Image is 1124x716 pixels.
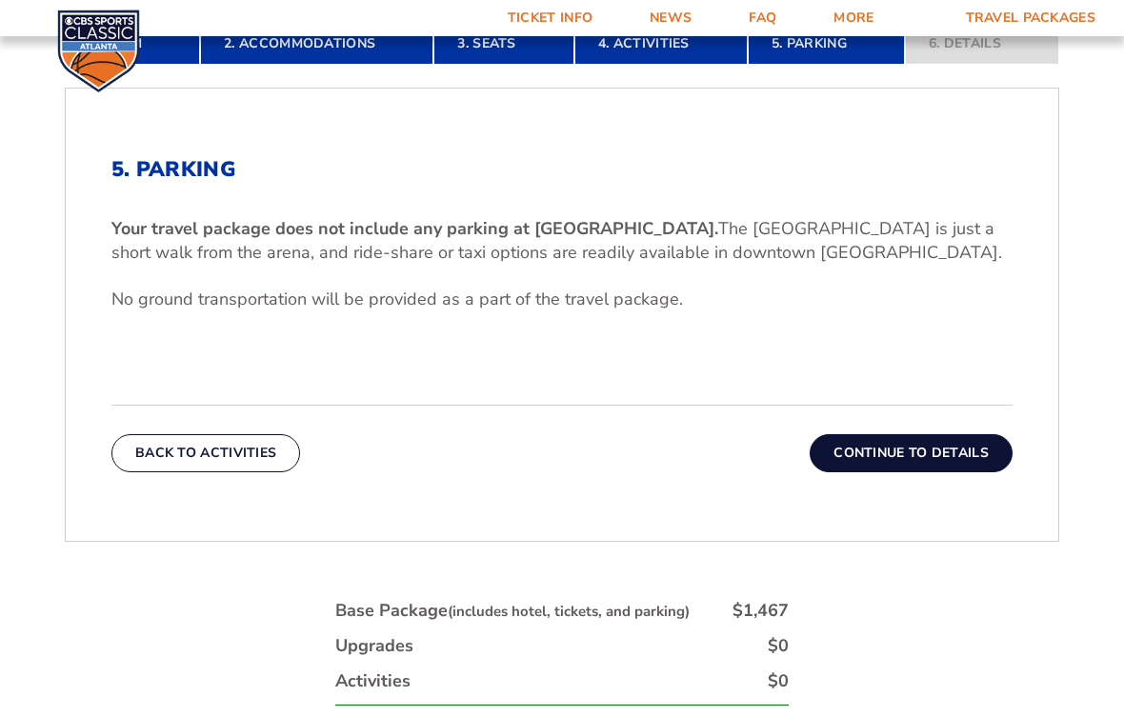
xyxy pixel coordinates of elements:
[574,23,748,65] a: 4. Activities
[733,599,789,623] div: $1,467
[448,602,690,621] small: (includes hotel, tickets, and parking)
[111,434,300,472] button: Back To Activities
[111,217,718,240] b: Your travel package does not include any parking at [GEOGRAPHIC_DATA].
[433,23,573,65] a: 3. Seats
[111,288,1013,311] p: No ground transportation will be provided as a part of the travel package.
[768,669,789,693] div: $0
[768,634,789,658] div: $0
[810,434,1013,472] button: Continue To Details
[335,599,690,623] div: Base Package
[111,217,1013,265] p: The [GEOGRAPHIC_DATA] is just a short walk from the arena, and ride-share or taxi options are rea...
[57,10,140,92] img: CBS Sports Classic
[335,634,413,658] div: Upgrades
[111,157,1013,182] h2: 5. Parking
[335,669,411,693] div: Activities
[200,23,433,65] a: 2. Accommodations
